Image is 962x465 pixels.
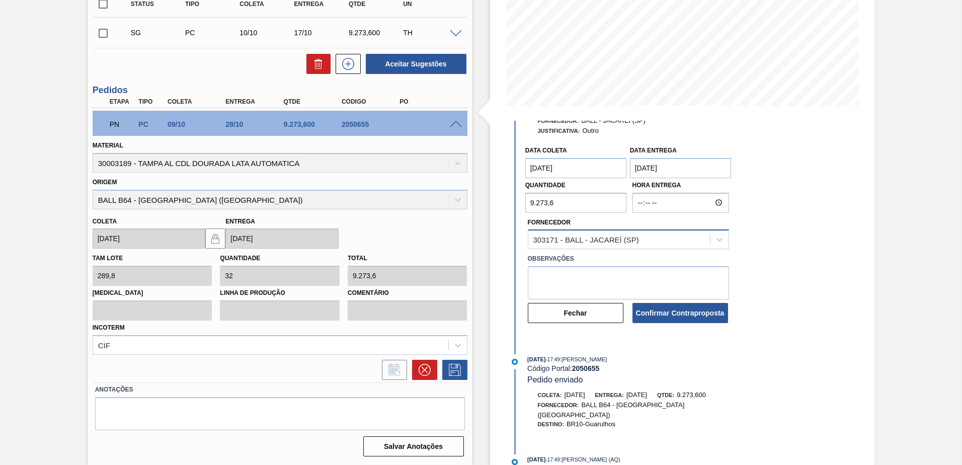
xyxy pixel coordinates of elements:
[110,120,135,128] p: PN
[582,127,599,134] span: Outro
[525,147,567,154] label: Data coleta
[93,255,123,262] label: Tam lote
[546,457,560,462] span: - 17:49
[538,392,562,398] span: Coleta:
[525,158,627,178] input: dd/mm/yyyy
[632,303,728,323] button: Confirmar Contraproposta
[361,53,467,75] div: Aceitar Sugestões
[560,356,607,362] span: : [PERSON_NAME]
[93,286,212,300] label: [MEDICAL_DATA]
[400,1,461,8] div: UN
[437,360,467,380] div: Salvar Pedido
[183,1,244,8] div: Tipo
[237,1,298,8] div: Coleta
[538,128,580,134] span: Justificativa:
[136,120,166,128] div: Pedido de Compra
[528,252,729,266] label: Observações
[560,456,620,462] span: : [PERSON_NAME] (AQ)
[301,54,331,74] div: Excluir Sugestões
[165,120,230,128] div: 09/10/2025
[93,324,125,331] label: Incoterm
[528,219,571,226] label: Fornecedor
[538,402,579,408] span: Fornecedor:
[527,364,766,372] div: Código Portal:
[527,375,583,384] span: Pedido enviado
[292,1,353,8] div: Entrega
[630,147,677,154] label: Data Entrega
[209,232,221,245] img: locked
[528,303,623,323] button: Fechar
[93,228,206,249] input: dd/mm/yyyy
[339,98,404,105] div: Código
[538,118,579,124] span: Fornecedor:
[107,98,137,105] div: Etapa
[397,98,462,105] div: PO
[512,459,518,465] img: atual
[525,182,566,189] label: Quantidade
[677,391,706,399] span: 9.273,600
[565,391,585,399] span: [DATE]
[538,421,565,427] span: Destino:
[93,142,123,149] label: Material
[128,29,189,37] div: Sugestão Criada
[331,54,361,74] div: Nova sugestão
[630,158,732,178] input: dd/mm/yyyy
[95,382,465,397] label: Anotações
[339,120,404,128] div: 2050655
[632,178,729,193] label: Hora Entrega
[223,120,288,128] div: 28/10/2025
[165,98,230,105] div: Coleta
[237,29,298,37] div: 10/10/2025
[527,356,545,362] span: [DATE]
[400,29,461,37] div: TH
[581,117,645,124] span: BALL - JACAREÍ (SP)
[512,359,518,365] img: atual
[657,392,674,398] span: Qtde:
[567,420,615,428] span: BR10-Guarulhos
[220,255,260,262] label: Quantidade
[346,29,407,37] div: 9.273,600
[205,228,225,249] button: locked
[223,98,288,105] div: Entrega
[407,360,437,380] div: Cancelar pedido
[93,218,117,225] label: Coleta
[281,98,346,105] div: Qtde
[363,436,464,456] button: Salvar Anotações
[572,364,600,372] strong: 2050655
[292,29,353,37] div: 17/10/2025
[626,391,647,399] span: [DATE]
[93,85,467,96] h3: Pedidos
[225,228,339,249] input: dd/mm/yyyy
[107,113,137,135] div: Pedido em Negociação
[366,54,466,74] button: Aceitar Sugestões
[348,255,367,262] label: Total
[377,360,407,380] div: Informar alteração no pedido
[348,286,467,300] label: Comentário
[220,286,340,300] label: Linha de Produção
[128,1,189,8] div: Status
[538,401,685,419] span: BALL B64 - [GEOGRAPHIC_DATA] ([GEOGRAPHIC_DATA])
[527,456,545,462] span: [DATE]
[546,357,560,362] span: - 17:49
[346,1,407,8] div: Qtde
[533,236,639,244] div: 303171 - BALL - JACAREÍ (SP)
[281,120,346,128] div: 9.273,600
[225,218,255,225] label: Entrega
[136,98,166,105] div: Tipo
[98,341,110,349] div: CIF
[93,179,117,186] label: Origem
[183,29,244,37] div: Pedido de Compra
[595,392,624,398] span: Entrega:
